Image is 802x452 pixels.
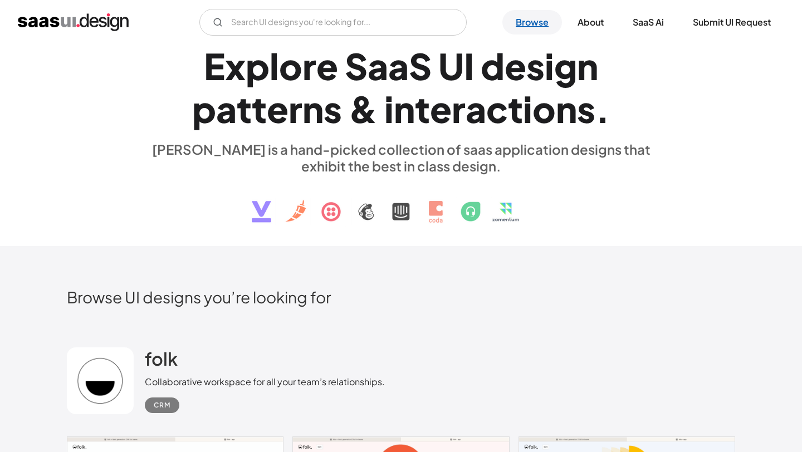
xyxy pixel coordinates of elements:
[345,45,368,87] div: S
[619,10,677,35] a: SaaS Ai
[232,174,570,232] img: text, icon, saas logo
[464,45,474,87] div: I
[192,87,216,130] div: p
[415,87,430,130] div: t
[481,45,505,87] div: d
[556,87,577,130] div: n
[564,10,617,35] a: About
[430,87,452,130] div: e
[508,87,523,130] div: t
[554,45,577,87] div: g
[302,45,316,87] div: r
[368,45,388,87] div: a
[252,87,267,130] div: t
[270,45,279,87] div: l
[502,10,562,35] a: Browse
[145,375,385,389] div: Collaborative workspace for all your team’s relationships.
[267,87,288,130] div: e
[67,287,735,307] h2: Browse UI designs you’re looking for
[237,87,252,130] div: t
[288,87,302,130] div: r
[349,87,378,130] div: &
[409,45,432,87] div: S
[505,45,526,87] div: e
[679,10,784,35] a: Submit UI Request
[145,347,178,370] h2: folk
[154,399,170,412] div: CRM
[384,87,394,130] div: i
[18,13,129,31] a: home
[438,45,464,87] div: U
[302,87,324,130] div: n
[316,45,338,87] div: e
[225,45,246,87] div: x
[145,141,657,174] div: [PERSON_NAME] is a hand-picked collection of saas application designs that exhibit the best in cl...
[577,45,598,87] div: n
[452,87,466,130] div: r
[216,87,237,130] div: a
[204,45,225,87] div: E
[324,87,342,130] div: s
[394,87,415,130] div: n
[388,45,409,87] div: a
[246,45,270,87] div: p
[199,9,467,36] input: Search UI designs you're looking for...
[199,9,467,36] form: Email Form
[577,87,595,130] div: s
[526,45,545,87] div: s
[532,87,556,130] div: o
[145,347,178,375] a: folk
[486,87,508,130] div: c
[466,87,486,130] div: a
[595,87,610,130] div: .
[545,45,554,87] div: i
[523,87,532,130] div: i
[145,45,657,130] h1: Explore SaaS UI design patterns & interactions.
[279,45,302,87] div: o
